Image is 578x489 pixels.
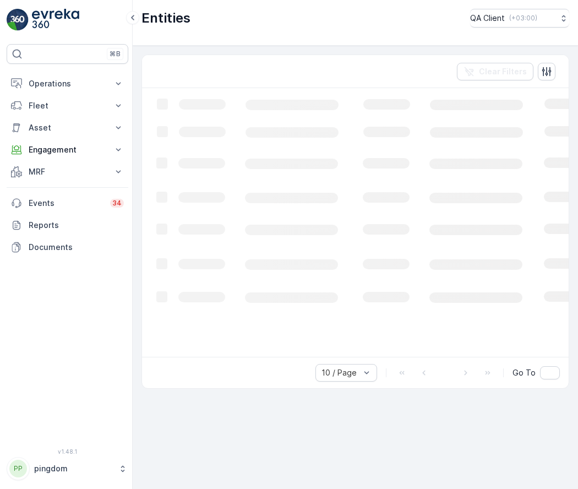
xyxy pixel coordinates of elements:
[7,117,128,139] button: Asset
[7,214,128,236] a: Reports
[509,14,537,23] p: ( +03:00 )
[29,220,124,231] p: Reports
[29,166,106,177] p: MRF
[457,63,533,80] button: Clear Filters
[470,13,505,24] p: QA Client
[29,122,106,133] p: Asset
[29,78,106,89] p: Operations
[29,144,106,155] p: Engagement
[7,139,128,161] button: Engagement
[29,100,106,111] p: Fleet
[110,50,121,58] p: ⌘B
[29,198,103,209] p: Events
[7,73,128,95] button: Operations
[29,242,124,253] p: Documents
[7,192,128,214] a: Events34
[7,457,128,480] button: PPpingdom
[7,236,128,258] a: Documents
[9,460,27,477] div: PP
[7,161,128,183] button: MRF
[7,448,128,455] span: v 1.48.1
[479,66,527,77] p: Clear Filters
[7,95,128,117] button: Fleet
[470,9,569,28] button: QA Client(+03:00)
[7,9,29,31] img: logo
[34,463,113,474] p: pingdom
[32,9,79,31] img: logo_light-DOdMpM7g.png
[112,199,122,208] p: 34
[512,367,536,378] span: Go To
[141,9,190,27] p: Entities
